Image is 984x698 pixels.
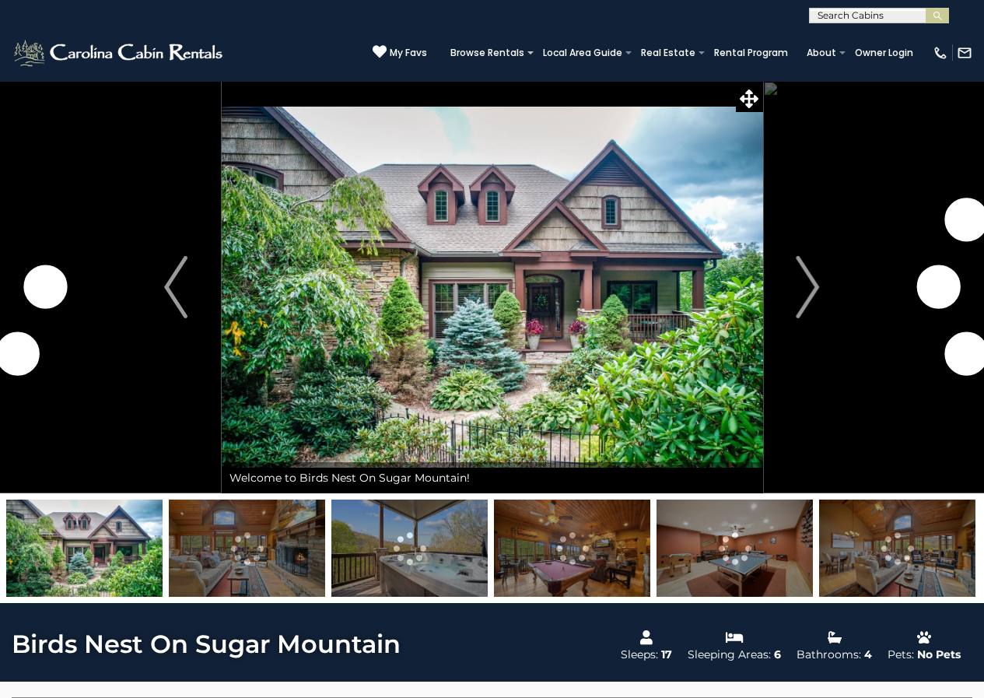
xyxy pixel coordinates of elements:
img: 168603370 [494,500,650,597]
img: 168603400 [819,500,975,597]
a: My Favs [373,44,427,61]
span: My Favs [390,46,427,60]
a: Owner Login [847,42,921,64]
img: arrow [797,256,820,318]
div: Welcome to Birds Nest On Sugar Mountain! [222,462,763,493]
a: About [799,42,844,64]
img: arrow [164,256,187,318]
a: Browse Rentals [443,42,532,64]
a: Rental Program [706,42,796,64]
img: 168603401 [169,500,325,597]
img: phone-regular-white.png [933,45,948,61]
button: Previous [130,81,221,493]
button: Next [762,81,853,493]
img: 168440338 [6,500,163,597]
img: White-1-2.png [12,37,227,68]
img: 168603377 [657,500,813,597]
a: Local Area Guide [535,42,630,64]
a: Real Estate [633,42,703,64]
img: mail-regular-white.png [957,45,972,61]
img: 168603393 [331,500,488,597]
